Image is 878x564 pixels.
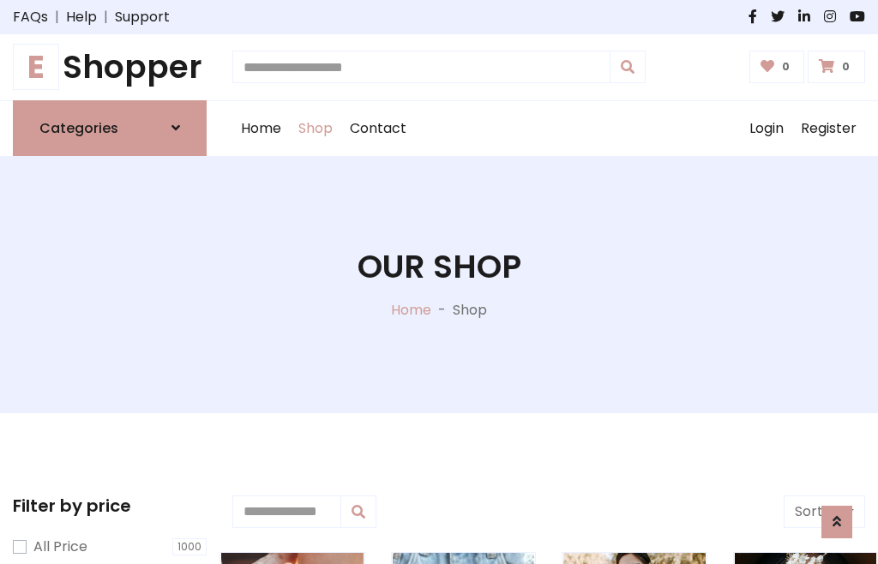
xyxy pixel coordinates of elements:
[453,300,487,321] p: Shop
[33,537,87,557] label: All Price
[431,300,453,321] p: -
[778,59,794,75] span: 0
[13,48,207,87] h1: Shopper
[13,7,48,27] a: FAQs
[741,101,792,156] a: Login
[391,300,431,320] a: Home
[48,7,66,27] span: |
[115,7,170,27] a: Support
[358,248,521,286] h1: Our Shop
[784,495,865,528] button: Sort by
[232,101,290,156] a: Home
[838,59,854,75] span: 0
[97,7,115,27] span: |
[66,7,97,27] a: Help
[808,51,865,83] a: 0
[13,100,207,156] a: Categories
[749,51,805,83] a: 0
[13,48,207,87] a: EShopper
[792,101,865,156] a: Register
[172,538,207,555] span: 1000
[341,101,415,156] a: Contact
[13,44,59,90] span: E
[39,120,118,136] h6: Categories
[13,495,207,516] h5: Filter by price
[290,101,341,156] a: Shop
